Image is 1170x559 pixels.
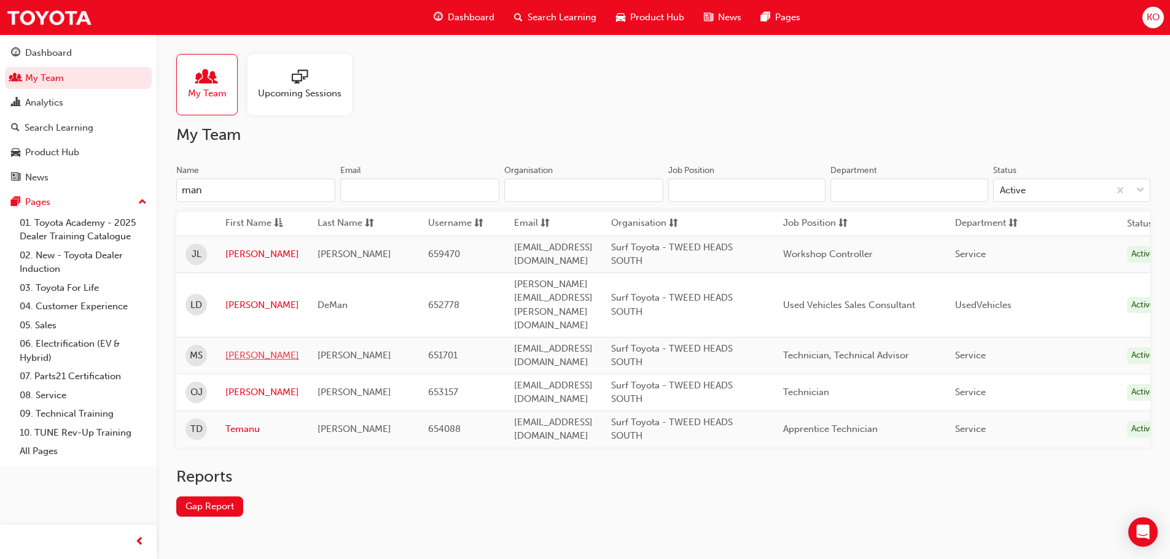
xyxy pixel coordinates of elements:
div: Active [1127,347,1159,364]
span: Last Name [318,216,362,231]
span: asc-icon [274,216,283,231]
span: JL [192,247,201,261]
a: Temanu [225,422,299,436]
span: 654088 [428,423,461,434]
span: sorting-icon [365,216,374,231]
span: OJ [190,385,203,399]
span: sessionType_ONLINE_URL-icon [292,69,308,87]
button: Emailsorting-icon [514,216,582,231]
span: car-icon [11,147,20,158]
span: KO [1147,10,1160,25]
span: 659470 [428,249,460,260]
span: pages-icon [761,10,770,25]
span: search-icon [11,123,20,134]
span: car-icon [616,10,625,25]
div: Pages [25,195,50,209]
a: 10. TUNE Rev-Up Training [15,423,152,442]
a: 01. Toyota Academy - 2025 Dealer Training Catalogue [15,214,152,246]
div: Search Learning [25,121,93,135]
span: Service [955,387,986,398]
span: Search Learning [528,10,596,25]
input: Organisation [504,179,663,202]
span: down-icon [1136,183,1145,199]
span: pages-icon [11,197,20,208]
div: Analytics [25,96,63,110]
button: Pages [5,191,152,214]
span: Department [955,216,1006,231]
a: Search Learning [5,117,152,139]
span: Pages [775,10,800,25]
span: Surf Toyota - TWEED HEADS SOUTH [611,292,733,317]
span: 653157 [428,387,458,398]
button: Departmentsorting-icon [955,216,1023,231]
span: Product Hub [630,10,684,25]
span: [PERSON_NAME][EMAIL_ADDRESS][PERSON_NAME][DOMAIN_NAME] [514,279,593,331]
input: Job Position [668,179,825,202]
span: people-icon [11,73,20,84]
span: Upcoming Sessions [258,87,341,101]
span: sorting-icon [474,216,483,231]
span: guage-icon [434,10,443,25]
span: Organisation [611,216,666,231]
a: Dashboard [5,42,152,64]
span: prev-icon [135,534,144,550]
span: Job Position [783,216,836,231]
a: 07. Parts21 Certification [15,367,152,386]
div: Open Intercom Messenger [1128,517,1158,547]
span: Used Vehicles Sales Consultant [783,299,915,310]
a: News [5,166,152,189]
input: Name [176,179,335,202]
div: Dashboard [25,46,72,60]
span: UsedVehicles [955,299,1012,310]
input: Department [830,179,988,202]
div: Active [1000,183,1026,198]
a: Analytics [5,91,152,114]
span: Service [955,249,986,260]
span: Surf Toyota - TWEED HEADS SOUTH [611,417,733,442]
span: TD [190,422,203,436]
span: Surf Toyota - TWEED HEADS SOUTH [611,343,733,368]
button: Last Namesorting-icon [318,216,385,231]
a: news-iconNews [694,5,751,30]
span: First Name [225,216,271,231]
a: [PERSON_NAME] [225,349,299,363]
button: KO [1142,7,1164,28]
div: Product Hub [25,145,79,160]
span: MS [190,349,203,363]
span: 651701 [428,350,458,361]
span: [EMAIL_ADDRESS][DOMAIN_NAME] [514,417,593,442]
button: First Nameasc-icon [225,216,293,231]
div: Active [1127,246,1159,263]
a: 02. New - Toyota Dealer Induction [15,246,152,279]
span: chart-icon [11,98,20,109]
span: 652778 [428,299,459,310]
div: Name [176,164,199,177]
span: Surf Toyota - TWEED HEADS SOUTH [611,380,733,405]
span: Service [955,423,986,434]
span: [PERSON_NAME] [318,387,391,398]
span: My Team [188,87,227,101]
div: Status [993,164,1016,177]
div: News [25,171,49,185]
span: Technician [783,387,829,398]
button: Usernamesorting-icon [428,216,496,231]
span: sorting-icon [1008,216,1018,231]
a: Product Hub [5,141,152,164]
a: 05. Sales [15,316,152,335]
div: Active [1127,421,1159,438]
span: [PERSON_NAME] [318,350,391,361]
a: 09. Technical Training [15,404,152,423]
span: people-icon [199,69,215,87]
div: Organisation [504,164,553,177]
a: 08. Service [15,386,152,405]
a: 04. Customer Experience [15,297,152,316]
button: DashboardMy TeamAnalyticsSearch LearningProduct HubNews [5,39,152,191]
div: Job Position [668,164,714,177]
span: Technician, Technical Advisor [783,350,909,361]
div: Email [340,164,361,177]
th: Status [1127,217,1153,231]
button: Job Positionsorting-icon [783,216,851,231]
span: Workshop Controller [783,249,873,260]
a: All Pages [15,442,152,461]
a: My Team [176,54,248,115]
